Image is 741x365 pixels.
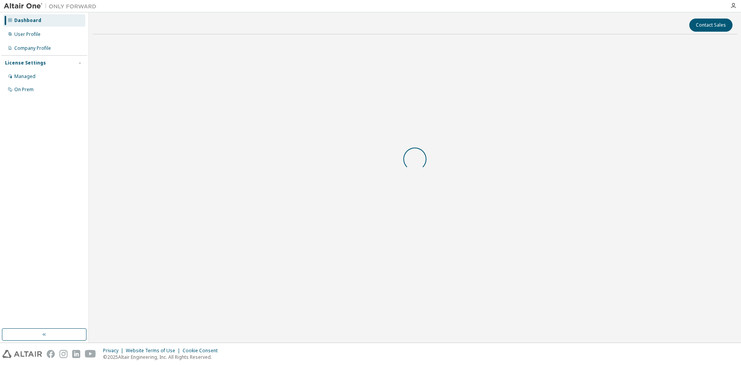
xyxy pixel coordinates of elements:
img: instagram.svg [59,350,68,358]
img: altair_logo.svg [2,350,42,358]
img: Altair One [4,2,100,10]
div: Company Profile [14,45,51,51]
div: Cookie Consent [183,348,222,354]
div: User Profile [14,31,41,37]
img: linkedin.svg [72,350,80,358]
img: youtube.svg [85,350,96,358]
div: License Settings [5,60,46,66]
div: On Prem [14,87,34,93]
p: © 2025 Altair Engineering, Inc. All Rights Reserved. [103,354,222,360]
img: facebook.svg [47,350,55,358]
button: Contact Sales [689,19,733,32]
div: Managed [14,73,36,80]
div: Dashboard [14,17,41,24]
div: Privacy [103,348,126,354]
div: Website Terms of Use [126,348,183,354]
